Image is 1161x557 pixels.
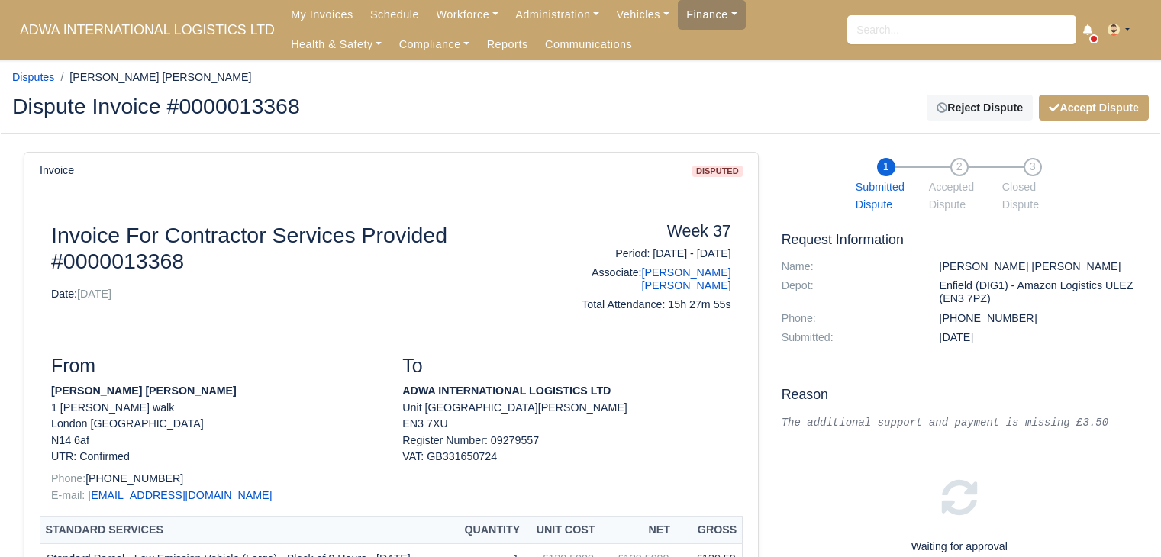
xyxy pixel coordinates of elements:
[54,69,251,86] li: [PERSON_NAME] [PERSON_NAME]
[877,158,895,176] span: 1
[782,387,1137,403] h5: Reason
[929,179,990,214] span: Accepted Dispute
[1039,95,1149,121] button: Accept Dispute
[51,416,379,432] p: London [GEOGRAPHIC_DATA]
[51,471,379,487] p: [PHONE_NUMBER]
[600,516,676,544] th: Net
[578,298,730,311] h6: Total Attendance: 15h 27m 55s
[927,312,1149,325] dd: [PHONE_NUMBER]
[770,331,928,344] dt: Submitted:
[927,95,1033,121] a: Reject Dispute
[856,179,917,214] span: Submitted Dispute
[642,266,731,291] a: [PERSON_NAME] [PERSON_NAME]
[12,14,282,45] span: ADWA INTERNATIONAL LOGISTICS LTD
[12,71,54,83] a: Disputes
[51,449,379,465] p: UTR: Confirmed
[692,166,743,177] span: disputed
[391,433,742,465] div: Register Number: 09279557
[12,95,569,117] h2: Dispute Invoice #0000013368
[402,449,730,465] div: VAT: GB331650724
[51,385,237,397] strong: [PERSON_NAME] [PERSON_NAME]
[1002,179,1063,214] span: Closed Dispute
[939,331,973,343] span: 21 hours ago
[770,279,928,305] dt: Depot:
[77,288,111,300] span: [DATE]
[782,415,1137,430] div: The additional support and payment is missing £3.50 ￼
[402,355,730,378] h3: To
[402,385,611,397] strong: ADWA INTERNATIONAL LOGISTICS LTD
[402,416,730,432] p: EN3 7XU
[927,279,1149,305] dd: Enfield (DIG1) - Amazon Logistics ULEZ (EN3 7PZ)
[537,30,641,60] a: Communications
[51,472,85,485] span: Phone:
[927,260,1149,273] dd: [PERSON_NAME] [PERSON_NAME]
[453,516,525,544] th: Quantity
[402,400,730,416] p: Unit [GEOGRAPHIC_DATA][PERSON_NAME]
[525,516,600,544] th: Unit Cost
[51,222,555,274] h2: Invoice For Contractor Services Provided #0000013368
[12,15,282,45] a: ADWA INTERNATIONAL LOGISTICS LTD
[675,516,742,544] th: Gross
[51,355,379,378] h3: From
[578,266,730,292] h6: Associate:
[282,30,391,60] a: Health & Safety
[479,30,537,60] a: Reports
[847,15,1076,44] input: Search...
[40,164,74,177] h6: Invoice
[770,312,928,325] dt: Phone:
[782,232,1137,248] h5: Request Information
[1024,158,1042,176] span: 3
[390,30,478,60] a: Compliance
[51,400,379,416] p: 1 [PERSON_NAME] walk
[770,260,928,273] dt: Name:
[782,538,1137,555] p: Waiting for approval
[51,433,379,449] p: N14 6af
[578,222,730,242] h4: Week 37
[88,489,272,501] a: [EMAIL_ADDRESS][DOMAIN_NAME]
[40,516,453,544] th: Standard Services
[950,158,969,176] span: 2
[51,489,85,501] span: E-mail:
[578,247,730,260] h6: Period: [DATE] - [DATE]
[51,286,555,302] p: Date:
